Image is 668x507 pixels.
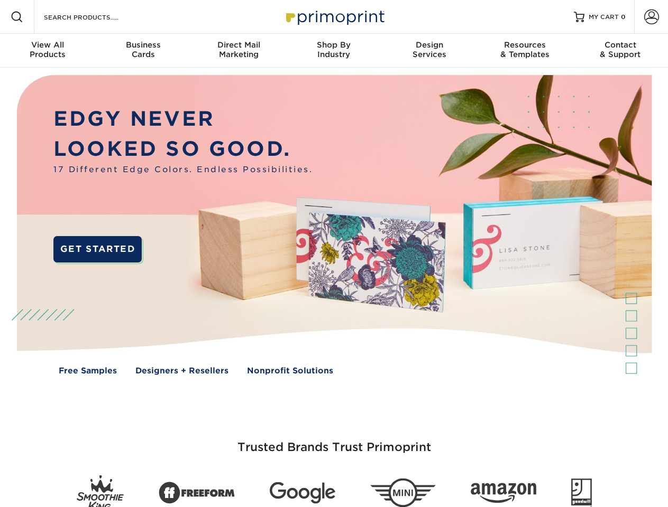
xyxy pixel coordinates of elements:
a: Resources& Templates [477,34,572,68]
span: 17 Different Edge Colors. Endless Possibilities. [53,164,313,176]
p: EDGY NEVER [53,104,313,134]
div: Services [382,40,477,59]
input: SEARCH PRODUCTS..... [43,11,146,23]
div: & Support [573,40,668,59]
a: Direct MailMarketing [191,34,286,68]
span: Resources [477,40,572,50]
a: DesignServices [382,34,477,68]
span: MY CART [589,13,619,22]
h3: Trusted Brands Trust Primoprint [25,415,644,467]
a: Contact& Support [573,34,668,68]
a: Free Samples [59,365,117,377]
div: Marketing [191,40,286,59]
div: Industry [286,40,381,59]
span: 0 [621,13,626,21]
span: Shop By [286,40,381,50]
img: Primoprint [281,5,387,28]
a: Designers + Resellers [135,365,228,377]
a: Nonprofit Solutions [247,365,333,377]
a: Shop ByIndustry [286,34,381,68]
span: Contact [573,40,668,50]
a: GET STARTED [53,236,142,262]
a: BusinessCards [95,34,190,68]
div: Cards [95,40,190,59]
img: Amazon [471,483,536,503]
div: & Templates [477,40,572,59]
p: LOOKED SO GOOD. [53,134,313,164]
img: Google [270,482,335,504]
img: Goodwill [571,478,592,507]
span: Business [95,40,190,50]
span: Direct Mail [191,40,286,50]
span: Design [382,40,477,50]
